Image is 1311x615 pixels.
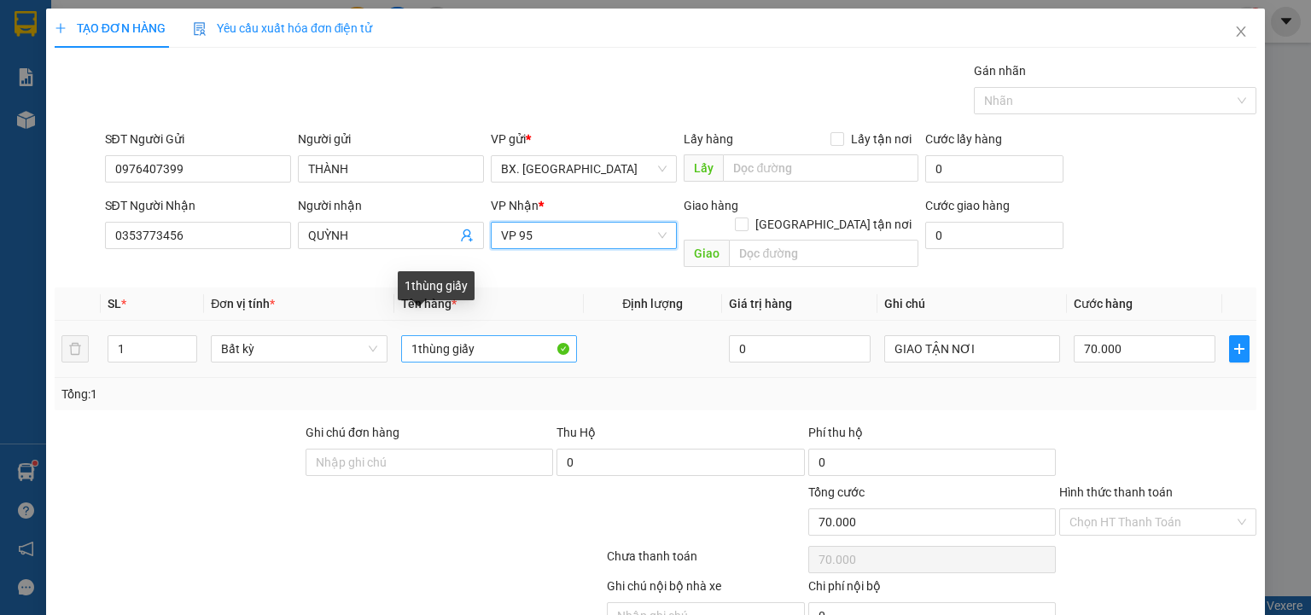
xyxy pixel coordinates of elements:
input: VD: Bàn, Ghế [401,335,577,363]
span: [GEOGRAPHIC_DATA] tận nơi [749,215,918,234]
img: icon [193,22,207,36]
div: 1thùng giấy [398,271,475,300]
label: Ghi chú đơn hàng [306,426,399,439]
span: VP 95 [501,223,667,248]
div: Người nhận [298,196,484,215]
div: Phí thu hộ [808,423,1056,449]
span: Giao hàng [684,199,738,212]
span: Cước hàng [1074,297,1133,310]
span: Bất kỳ [221,336,376,362]
span: Thu Hộ [556,426,596,439]
input: Dọc đường [729,240,918,267]
label: Cước lấy hàng [925,132,1002,146]
label: Cước giao hàng [925,199,1010,212]
span: Định lượng [622,297,683,310]
span: close [1234,25,1248,38]
div: SĐT Người Gửi [105,130,291,148]
span: TẠO ĐƠN HÀNG [55,21,166,35]
span: Lấy [684,154,723,182]
div: Chi phí nội bộ [808,577,1056,602]
span: Giao [684,240,729,267]
input: 0 [729,335,871,363]
span: Lấy tận nơi [844,130,918,148]
input: Cước giao hàng [925,222,1063,249]
span: user-add [460,229,474,242]
label: Hình thức thanh toán [1059,485,1173,499]
input: Ghi chú đơn hàng [306,449,553,476]
span: Yêu cầu xuất hóa đơn điện tử [193,21,373,35]
div: VP gửi [491,130,677,148]
span: Lấy hàng [684,132,733,146]
button: Close [1217,9,1265,56]
span: VP Nhận [491,199,539,212]
div: Người gửi [298,130,484,148]
th: Ghi chú [877,287,1067,321]
input: Ghi Chú [884,335,1060,363]
div: Tổng: 1 [61,385,507,403]
input: Cước lấy hàng [925,155,1063,183]
span: plus [55,22,67,34]
span: BX. Ninh Sơn [501,156,667,182]
span: Đơn vị tính [211,297,275,310]
button: plus [1229,335,1250,363]
div: SĐT Người Nhận [105,196,291,215]
span: SL [108,297,121,310]
input: Dọc đường [723,154,918,182]
span: Giá trị hàng [729,297,792,310]
div: Ghi chú nội bộ nhà xe [607,577,804,602]
div: Chưa thanh toán [605,547,806,577]
label: Gán nhãn [974,64,1026,78]
span: plus [1230,342,1249,356]
button: delete [61,335,89,363]
span: Tổng cước [808,485,865,499]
